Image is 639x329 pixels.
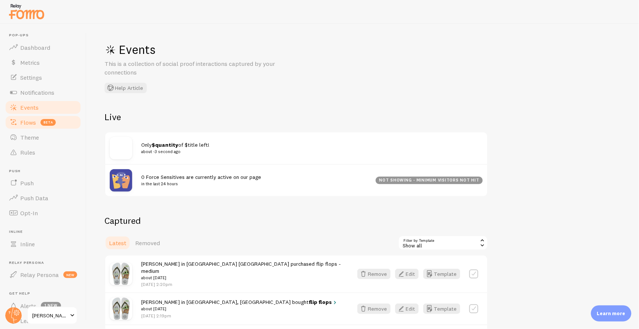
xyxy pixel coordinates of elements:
[423,269,460,279] button: Template
[63,271,77,278] span: new
[4,191,82,205] a: Push Data
[20,44,50,51] span: Dashboard
[4,298,82,313] a: Alerts 1 new
[141,313,338,319] p: [DATE] 2:19pm
[4,115,82,130] a: Flows beta
[9,291,82,296] span: Get Help
[20,119,36,126] span: Flows
[141,274,344,281] small: about [DATE]
[4,55,82,70] a: Metrics
[105,111,488,123] h2: Live
[105,215,488,226] h2: Captured
[20,134,39,141] span: Theme
[309,299,338,305] a: flip flops
[131,235,164,250] a: Removed
[110,263,132,285] img: images.jpg
[395,304,423,314] a: Edit
[376,177,483,184] div: not showing - minimum visitors not hit
[27,307,78,325] a: [PERSON_NAME]-test-store
[4,130,82,145] a: Theme
[357,304,391,314] button: Remove
[141,180,367,187] small: in the last 24 hours
[395,269,423,279] a: Edit
[4,85,82,100] a: Notifications
[20,59,40,66] span: Metrics
[105,60,284,77] p: This is a collection of social proof interactions captured by your connections
[9,229,82,234] span: Inline
[20,194,48,202] span: Push Data
[395,304,419,314] button: Edit
[4,100,82,115] a: Events
[9,169,82,174] span: Push
[105,235,131,250] a: Latest
[9,33,82,38] span: Pop-ups
[141,141,474,155] span: Only of $title left!
[4,267,82,282] a: Relay Persona new
[141,174,367,188] span: 0 Force Sensitives are currently active on our page
[20,74,42,81] span: Settings
[20,209,38,217] span: Opt-In
[141,281,344,287] p: [DATE] 2:20pm
[110,169,132,192] img: pageviews.png
[20,89,54,96] span: Notifications
[20,271,59,278] span: Relay Persona
[4,237,82,252] a: Inline
[4,70,82,85] a: Settings
[597,310,626,317] p: Learn more
[20,302,36,310] span: Alerts
[20,240,35,248] span: Inline
[9,261,82,265] span: Relay Persona
[141,261,344,281] span: [PERSON_NAME] in [GEOGRAPHIC_DATA] [GEOGRAPHIC_DATA] purchased flip flops - medium
[20,149,35,156] span: Rules
[395,269,419,279] button: Edit
[4,145,82,160] a: Rules
[141,305,338,312] small: about [DATE]
[8,2,45,21] img: fomo-relay-logo-orange.svg
[110,137,132,159] img: no_image.svg
[398,235,488,250] div: Show all
[141,148,474,155] small: about -3 second ago
[4,176,82,191] a: Push
[40,119,56,126] span: beta
[20,104,39,111] span: Events
[41,302,61,310] span: 1 new
[135,239,160,247] span: Removed
[152,141,178,148] span: $quantity
[109,239,126,247] span: Latest
[591,305,632,322] div: Learn more
[105,83,147,93] button: Help Article
[423,304,460,314] button: Template
[4,40,82,55] a: Dashboard
[141,299,338,313] span: [PERSON_NAME] in [GEOGRAPHIC_DATA], [GEOGRAPHIC_DATA] bought
[32,311,68,320] span: [PERSON_NAME]-test-store
[110,298,132,320] img: images_small.jpg
[20,179,34,187] span: Push
[4,205,82,220] a: Opt-In
[105,42,329,57] h1: Events
[357,269,391,279] button: Remove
